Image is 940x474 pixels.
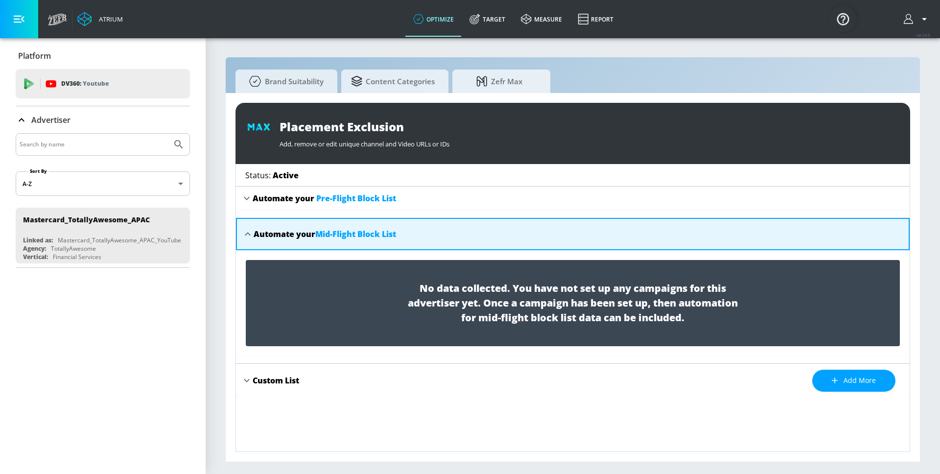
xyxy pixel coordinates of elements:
[316,193,396,204] span: Pre-Flight Block List
[51,244,96,253] div: TotallyAwesome
[95,15,123,24] div: Atrium
[83,78,109,89] p: Youtube
[829,5,857,32] button: Open Resource Center
[812,370,895,392] button: Add more
[236,364,910,398] div: Custom ListAdd more
[23,244,46,253] div: Agency:
[253,375,299,386] div: Custom List
[16,69,190,98] div: DV360: Youtube
[16,42,190,70] div: Platform
[236,218,910,250] div: Automate yourMid-Flight Block List
[245,170,299,181] div: Status:
[58,236,181,244] div: Mastercard_TotallyAwesome_APAC_YouTube
[916,32,930,38] span: v 4.24.0
[462,1,513,37] a: Target
[20,138,168,151] input: Search by name
[16,204,190,267] nav: list of Advertiser
[236,187,910,210] div: Automate your Pre-Flight Block List
[832,375,876,387] span: Add more
[253,193,396,204] div: Automate your
[16,208,190,263] div: Mastercard_TotallyAwesome_APACLinked as:Mastercard_TotallyAwesome_APAC_YouTubeAgency:TotallyAweso...
[280,135,898,148] div: Add, remove or edit unique channel and Video URLs or IDs
[351,70,435,93] span: Content Categories
[245,70,324,93] span: Brand Suitability
[462,70,537,93] span: Zefr Max
[23,236,53,244] div: Linked as:
[28,168,49,174] label: Sort By
[254,229,396,239] div: Automate your
[513,1,570,37] a: measure
[16,133,190,267] div: Advertiser
[31,115,70,125] p: Advertiser
[53,253,101,261] div: Financial Services
[280,118,898,135] div: Placement Exclusion
[315,229,396,239] span: Mid-Flight Block List
[77,12,123,26] a: Atrium
[273,170,299,181] span: Active
[16,106,190,134] div: Advertiser
[570,1,621,37] a: Report
[16,171,190,196] div: A-Z
[23,215,150,224] div: Mastercard_TotallyAwesome_APAC
[61,78,109,89] p: DV360:
[18,50,51,61] p: Platform
[23,253,48,261] div: Vertical:
[405,1,462,37] a: optimize
[401,281,744,325] span: No data collected. You have not set up any campaigns for this advertiser yet. Once a campaign has...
